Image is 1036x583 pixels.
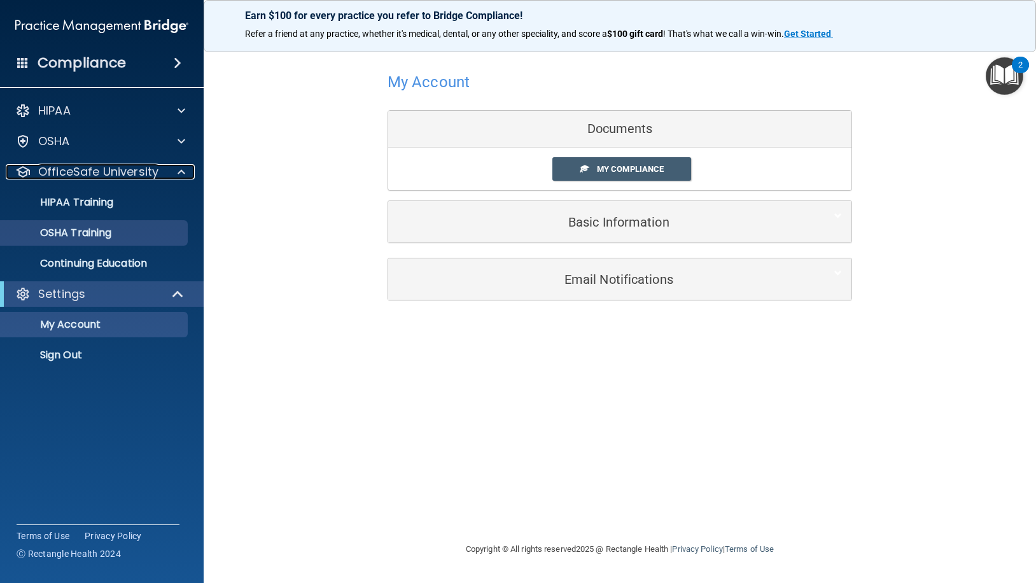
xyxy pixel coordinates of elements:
[597,164,664,174] span: My Compliance
[245,10,995,22] p: Earn $100 for every practice you refer to Bridge Compliance!
[8,257,182,270] p: Continuing Education
[17,530,69,542] a: Terms of Use
[784,29,833,39] a: Get Started
[38,54,126,72] h4: Compliance
[38,164,158,179] p: OfficeSafe University
[725,544,774,554] a: Terms of Use
[245,29,607,39] span: Refer a friend at any practice, whether it's medical, dental, or any other speciality, and score a
[15,164,185,179] a: OfficeSafe University
[8,196,113,209] p: HIPAA Training
[607,29,663,39] strong: $100 gift card
[398,207,842,236] a: Basic Information
[784,29,831,39] strong: Get Started
[398,272,803,286] h5: Email Notifications
[672,544,722,554] a: Privacy Policy
[388,111,851,148] div: Documents
[986,57,1023,95] button: Open Resource Center, 2 new notifications
[398,265,842,293] a: Email Notifications
[38,134,70,149] p: OSHA
[388,74,470,90] h4: My Account
[398,215,803,229] h5: Basic Information
[15,286,185,302] a: Settings
[8,318,182,331] p: My Account
[15,13,188,39] img: PMB logo
[38,103,71,118] p: HIPAA
[1018,65,1023,81] div: 2
[15,134,185,149] a: OSHA
[17,547,121,560] span: Ⓒ Rectangle Health 2024
[8,349,182,362] p: Sign Out
[663,29,784,39] span: ! That's what we call a win-win.
[15,103,185,118] a: HIPAA
[388,529,852,570] div: Copyright © All rights reserved 2025 @ Rectangle Health | |
[38,286,85,302] p: Settings
[8,227,111,239] p: OSHA Training
[85,530,142,542] a: Privacy Policy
